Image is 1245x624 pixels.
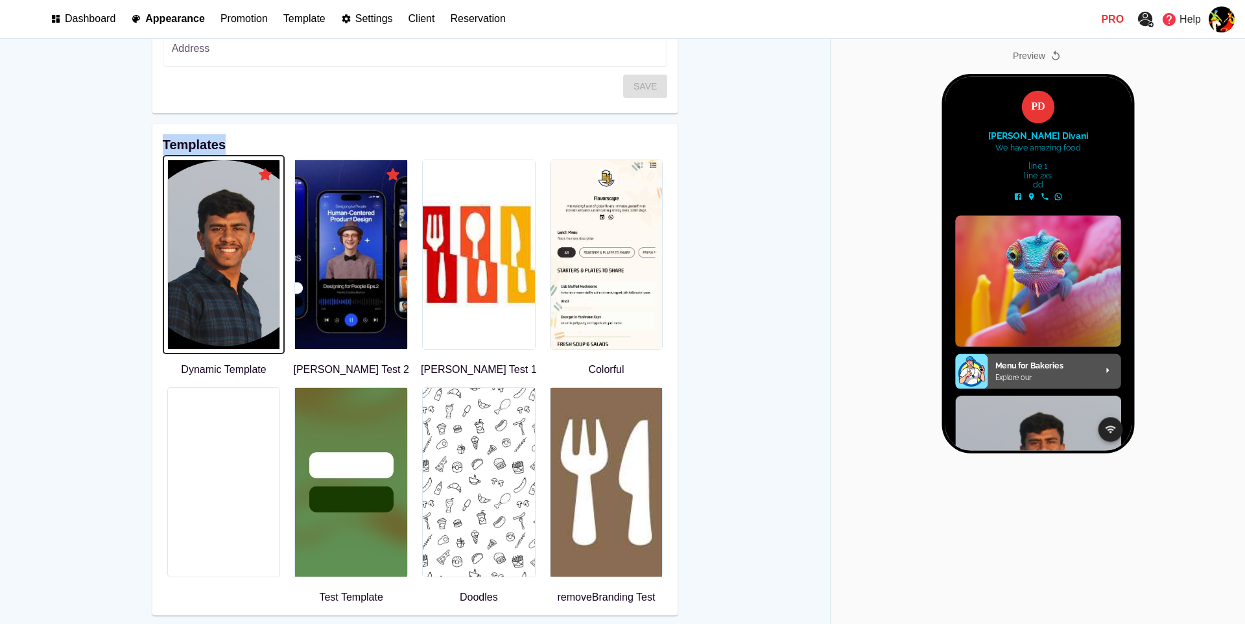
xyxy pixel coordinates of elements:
a: Promotion [220,10,268,28]
p: Dashboard [65,13,115,25]
a: Settings [341,10,393,28]
p: Test Template [290,590,412,605]
p: [PERSON_NAME] Test 1 [418,362,540,378]
a: Dashboard [51,10,115,28]
p: Help [1180,12,1201,27]
div: menu image 1 [12,354,196,500]
p: Doodles [418,590,540,605]
a: Export User [1134,8,1157,31]
div: Dynamic Template [384,165,402,186]
p: Appearance [145,13,205,25]
iframe: Mobile Preview [945,77,1132,451]
button: wifi [171,378,198,405]
a: Client [409,10,435,28]
img: images%2FjoIKrkwfIoYDk2ARPtbW7CGPSlL2%2Fuser.png [1209,6,1235,32]
p: Template [283,13,326,25]
p: Promotion [220,13,268,25]
p: Colorful [545,362,668,378]
p: Dynamic Template [163,362,285,378]
a: Template [283,10,326,28]
p: Pro [1101,12,1124,27]
a: Appearance [131,10,205,28]
div: Dynamic Template [256,165,274,186]
p: Reservation [450,13,505,25]
p: removeBranding Test [545,590,668,605]
h6: Templates [163,134,668,155]
a: Reservation [450,10,505,28]
p: Client [409,13,435,25]
a: Help [1157,8,1205,31]
p: [PERSON_NAME] Test 2 [290,362,412,378]
p: Settings [355,13,393,25]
